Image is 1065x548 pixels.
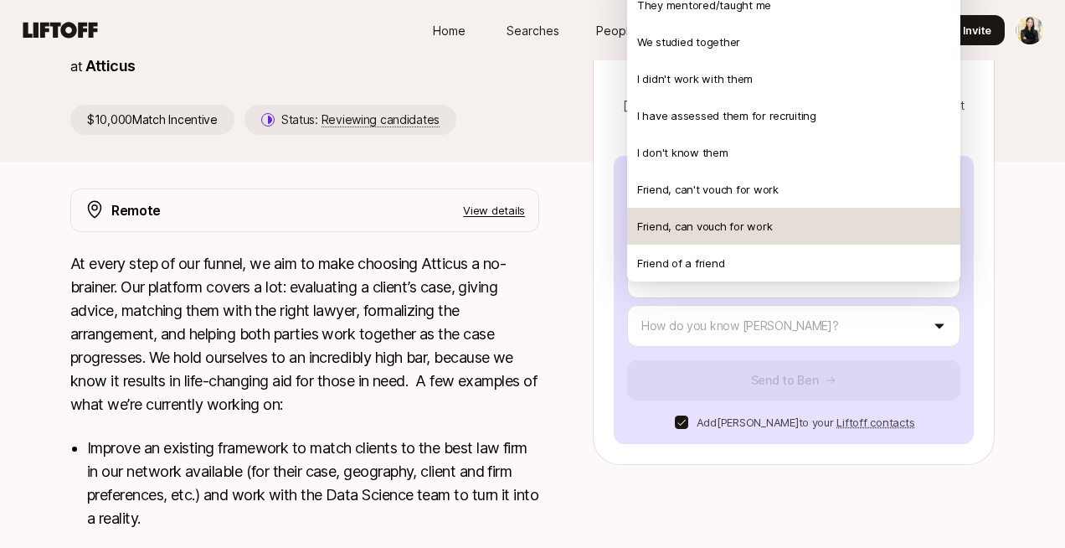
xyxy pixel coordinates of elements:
p: We studied together [637,34,740,50]
p: Friend, can vouch for work [637,218,772,235]
p: Friend of a friend [637,255,724,271]
p: Friend, can't vouch for work [637,181,779,198]
p: I didn't work with them [637,70,753,87]
p: I don't know them [637,144,728,161]
p: I have assessed them for recruiting [637,107,816,124]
